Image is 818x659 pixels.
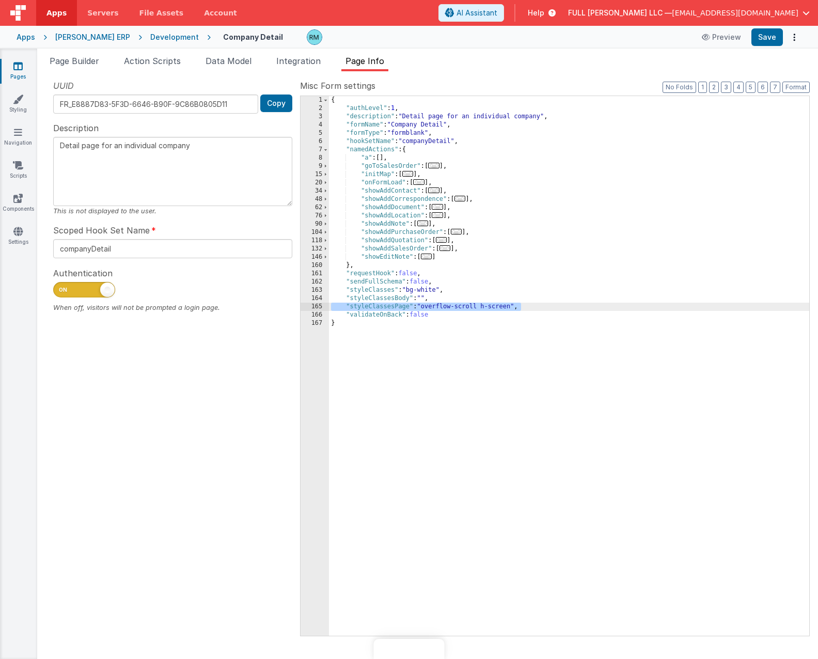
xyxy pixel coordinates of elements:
[672,8,798,18] span: [EMAIL_ADDRESS][DOMAIN_NAME]
[53,206,292,216] div: This is not displayed to the user.
[721,82,731,93] button: 3
[454,196,466,201] span: ...
[696,29,747,45] button: Preview
[568,8,672,18] span: FULL [PERSON_NAME] LLC —
[301,187,329,195] div: 34
[301,96,329,104] div: 1
[301,129,329,137] div: 5
[139,8,184,18] span: File Assets
[301,154,329,162] div: 8
[301,319,329,327] div: 167
[301,104,329,113] div: 2
[733,82,744,93] button: 4
[413,179,424,185] span: ...
[758,82,768,93] button: 6
[301,270,329,278] div: 161
[301,212,329,220] div: 76
[770,82,780,93] button: 7
[53,224,150,237] span: Scoped Hook Set Name
[402,171,414,177] span: ...
[417,221,429,226] span: ...
[782,82,810,93] button: Format
[301,170,329,179] div: 15
[301,220,329,228] div: 90
[663,82,696,93] button: No Folds
[300,80,375,92] span: Misc Form settings
[260,95,292,112] button: Copy
[150,32,199,42] div: Development
[436,237,447,243] span: ...
[223,33,283,41] h4: Company Detail
[301,228,329,237] div: 104
[345,56,384,66] span: Page Info
[528,8,544,18] span: Help
[87,8,118,18] span: Servers
[53,303,292,312] div: When off, visitors will not be prompted a login page.
[432,212,443,218] span: ...
[301,137,329,146] div: 6
[301,179,329,187] div: 20
[432,204,443,210] span: ...
[206,56,251,66] span: Data Model
[301,311,329,319] div: 166
[438,4,504,22] button: AI Assistant
[301,294,329,303] div: 164
[451,229,462,234] span: ...
[457,8,497,18] span: AI Assistant
[698,82,707,93] button: 1
[301,253,329,261] div: 146
[709,82,719,93] button: 2
[53,267,113,279] span: Authentication
[53,80,74,92] span: UUID
[124,56,181,66] span: Action Scripts
[751,28,783,46] button: Save
[746,82,756,93] button: 5
[301,113,329,121] div: 3
[307,30,322,44] img: b13c88abc1fc393ceceb84a58fc04ef4
[439,245,451,251] span: ...
[568,8,810,18] button: FULL [PERSON_NAME] LLC — [EMAIL_ADDRESS][DOMAIN_NAME]
[301,146,329,154] div: 7
[301,195,329,203] div: 48
[301,121,329,129] div: 4
[53,122,99,134] span: Description
[301,237,329,245] div: 118
[428,187,439,193] span: ...
[276,56,321,66] span: Integration
[428,163,439,168] span: ...
[55,32,130,42] div: [PERSON_NAME] ERP
[421,254,432,259] span: ...
[17,32,35,42] div: Apps
[301,162,329,170] div: 9
[301,245,329,253] div: 132
[301,261,329,270] div: 160
[50,56,99,66] span: Page Builder
[787,30,801,44] button: Options
[301,303,329,311] div: 165
[301,286,329,294] div: 163
[46,8,67,18] span: Apps
[301,203,329,212] div: 62
[301,278,329,286] div: 162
